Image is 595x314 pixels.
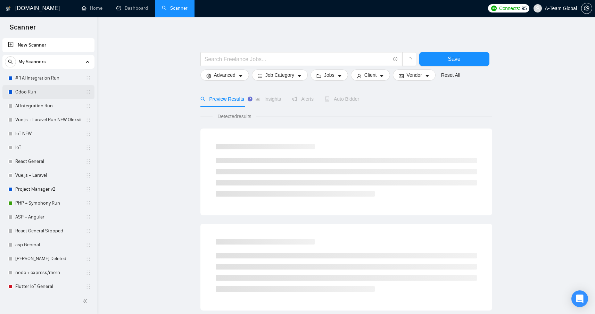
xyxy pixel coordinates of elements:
[535,6,540,11] span: user
[324,71,334,79] span: Jobs
[311,69,348,81] button: folderJobscaret-down
[581,6,592,11] span: setting
[393,69,435,81] button: idcardVendorcaret-down
[2,38,94,52] li: New Scanner
[15,113,81,127] a: Vue.js + Laravel Run NEW Oleksii
[252,69,308,81] button: barsJob Categorycaret-down
[406,57,412,63] span: loading
[357,73,362,78] span: user
[200,96,244,102] span: Preview Results
[499,5,520,12] span: Connects:
[448,55,460,63] span: Save
[85,214,91,220] span: holder
[4,22,41,37] span: Scanner
[162,5,188,11] a: searchScanner
[379,73,384,78] span: caret-down
[337,73,342,78] span: caret-down
[85,159,91,164] span: holder
[5,56,16,67] button: search
[15,168,81,182] a: Vue.js + Laravel
[258,73,263,78] span: bars
[6,3,11,14] img: logo
[406,71,422,79] span: Vendor
[399,73,404,78] span: idcard
[292,97,297,101] span: notification
[255,97,260,101] span: area-chart
[85,242,91,248] span: holder
[85,103,91,109] span: holder
[521,5,527,12] span: 95
[581,3,592,14] button: setting
[247,96,253,102] div: Tooltip anchor
[265,71,294,79] span: Job Category
[15,99,81,113] a: AI Integration Run
[15,196,81,210] a: PHP + Symphony Run
[5,59,16,64] span: search
[255,96,281,102] span: Insights
[82,5,102,11] a: homeHome
[364,71,377,79] span: Client
[297,73,302,78] span: caret-down
[205,55,390,64] input: Search Freelance Jobs...
[213,113,256,120] span: Detected results
[15,238,81,252] a: asp General
[85,228,91,234] span: holder
[316,73,321,78] span: folder
[85,89,91,95] span: holder
[214,71,235,79] span: Advanced
[83,298,90,305] span: double-left
[393,57,398,61] span: info-circle
[85,173,91,178] span: holder
[206,73,211,78] span: setting
[441,71,460,79] a: Reset All
[15,182,81,196] a: Project Manager v2
[325,96,359,102] span: Auto Bidder
[491,6,497,11] img: upwork-logo.png
[15,210,81,224] a: ASP + Angular
[15,224,81,238] a: React General Stopped
[419,52,489,66] button: Save
[15,280,81,294] a: Flutter IoT General
[325,97,330,101] span: robot
[85,270,91,275] span: holder
[8,38,89,52] a: New Scanner
[238,73,243,78] span: caret-down
[15,266,81,280] a: node + express/mern
[200,97,205,101] span: search
[425,73,430,78] span: caret-down
[15,252,81,266] a: [PERSON_NAME] Deleted
[15,127,81,141] a: IoT NEW
[581,6,592,11] a: setting
[15,141,81,155] a: IoT
[85,145,91,150] span: holder
[15,155,81,168] a: React General
[85,256,91,262] span: holder
[85,284,91,289] span: holder
[116,5,148,11] a: dashboardDashboard
[351,69,390,81] button: userClientcaret-down
[15,85,81,99] a: Odoo Run
[15,71,81,85] a: # 1 AI Integration Run
[85,75,91,81] span: holder
[292,96,314,102] span: Alerts
[18,55,46,69] span: My Scanners
[200,69,249,81] button: settingAdvancedcaret-down
[85,131,91,137] span: holder
[85,187,91,192] span: holder
[85,117,91,123] span: holder
[571,290,588,307] div: Open Intercom Messenger
[85,200,91,206] span: holder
